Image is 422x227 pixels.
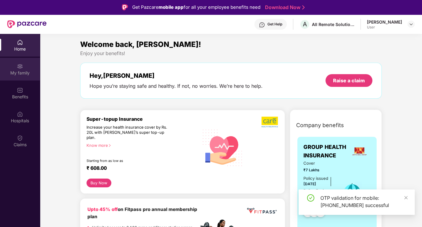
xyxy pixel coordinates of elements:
div: All Remote Solutions Private Limited [312,21,354,27]
div: Starting from as low as [87,159,173,163]
span: ₹7 Lakhs [303,167,334,173]
span: right [108,144,111,147]
b: Upto 45% off [87,206,118,212]
img: New Pazcare Logo [7,20,47,28]
div: Increase your health insurance cover by Rs. 20L with [PERSON_NAME]’s super top-up plan. [87,125,172,140]
img: svg+xml;base64,PHN2ZyBpZD0iQ2xhaW0iIHhtbG5zPSJodHRwOi8vd3d3LnczLm9yZy8yMDAwL3N2ZyIgd2lkdGg9IjIwIi... [17,135,23,141]
div: User [367,25,402,30]
img: svg+xml;base64,PHN2ZyB3aWR0aD0iMjAiIGhlaWdodD0iMjAiIHZpZXdCb3g9IjAgMCAyMCAyMCIgZmlsbD0ibm9uZSIgeG... [17,63,23,69]
span: A [303,21,307,28]
div: OTP validation for mobile: [PHONE_NUMBER] successful [320,194,407,209]
img: svg+xml;base64,PHN2ZyBpZD0iSGVscC0zMngzMiIgeG1sbnM9Imh0dHA6Ly93d3cudzMub3JnLzIwMDAvc3ZnIiB3aWR0aD... [259,22,265,28]
span: Cover [303,160,334,166]
div: Hey, [PERSON_NAME] [90,72,263,79]
div: Raise a claim [333,77,365,84]
span: Welcome back, [PERSON_NAME]! [80,40,201,49]
div: Super-topup Insurance [87,116,198,122]
img: svg+xml;base64,PHN2ZyB4bWxucz0iaHR0cDovL3d3dy53My5vcmcvMjAwMC9zdmciIHhtbG5zOnhsaW5rPSJodHRwOi8vd3... [199,123,247,172]
b: on Fitpass pro annual membership plan [87,206,197,219]
div: Policy Expiry [303,188,327,194]
span: Company benefits [296,121,344,130]
div: ₹ 608.00 [87,165,192,173]
img: Logo [122,4,128,10]
span: check-circle [307,194,314,202]
div: Hope you’re staying safe and healthy. If not, no worries. We’re here to help. [90,83,263,89]
span: GROUP HEALTH INSURANCE [303,143,348,160]
strong: mobile app [159,4,184,10]
button: Buy Now [87,179,111,187]
img: icon [342,181,362,201]
img: svg+xml;base64,PHN2ZyBpZD0iQmVuZWZpdHMiIHhtbG5zPSJodHRwOi8vd3d3LnczLm9yZy8yMDAwL3N2ZyIgd2lkdGg9Ij... [17,87,23,93]
img: Stroke [302,4,305,11]
img: svg+xml;base64,PHN2ZyBpZD0iSG9zcGl0YWxzIiB4bWxucz0iaHR0cDovL3d3dy53My5vcmcvMjAwMC9zdmciIHdpZHRoPS... [17,111,23,117]
img: insurerLogo [351,143,368,160]
div: Get Pazcare for all your employee benefits need [132,4,260,11]
a: Download Now [265,4,303,11]
img: b5dec4f62d2307b9de63beb79f102df3.png [261,116,279,128]
div: Policy issued [303,175,328,182]
div: [PERSON_NAME] [367,19,402,25]
div: Know more [87,143,195,147]
img: svg+xml;base64,PHN2ZyBpZD0iSG9tZSIgeG1sbnM9Imh0dHA6Ly93d3cudzMub3JnLzIwMDAvc3ZnIiB3aWR0aD0iMjAiIG... [17,39,23,45]
div: Enjoy your benefits! [80,50,382,57]
span: [DATE] [303,182,316,186]
div: Get Help [267,22,282,27]
img: fppp.png [246,206,278,216]
img: svg+xml;base64,PHN2ZyBpZD0iRHJvcGRvd24tMzJ4MzIiIHhtbG5zPSJodHRwOi8vd3d3LnczLm9yZy8yMDAwL3N2ZyIgd2... [409,22,414,27]
span: close [404,196,408,200]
